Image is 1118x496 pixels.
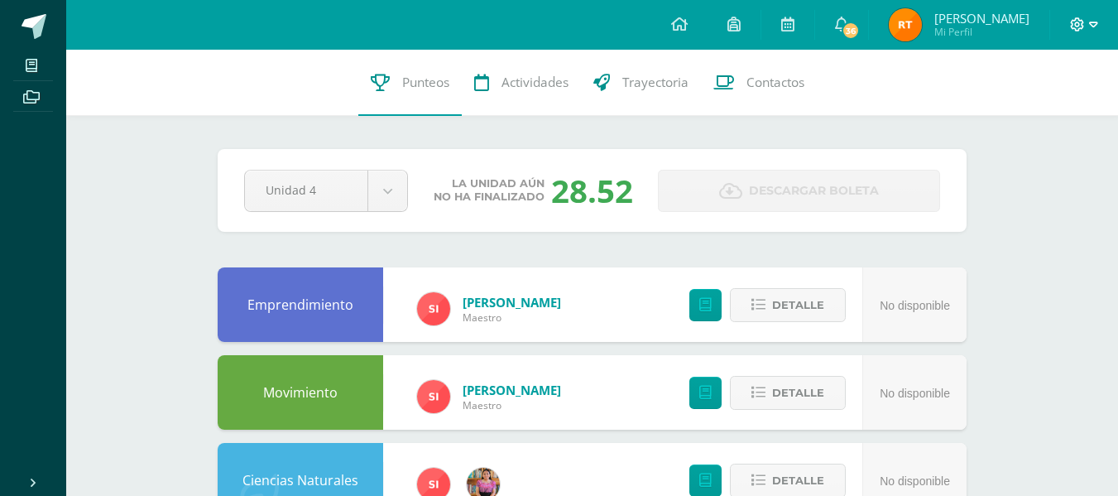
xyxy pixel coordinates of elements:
span: Actividades [501,74,569,91]
img: 5b284e87e7d490fb5ae7296aa8e53f86.png [889,8,922,41]
span: No disponible [880,474,950,488]
span: Detalle [772,378,824,408]
a: [PERSON_NAME] [463,294,561,311]
span: Descargar boleta [749,171,879,211]
span: Maestro [463,311,561,325]
img: 1e3c7f018e896ee8adc7065031dce62a.png [417,292,450,325]
button: Detalle [730,288,846,322]
a: Punteos [358,50,462,116]
span: Detalle [772,465,824,496]
span: 36 [842,22,860,40]
a: Actividades [462,50,581,116]
span: Unidad 4 [266,171,347,209]
button: Detalle [730,376,846,410]
span: Punteos [402,74,449,91]
a: Trayectoria [581,50,701,116]
span: No disponible [880,299,950,312]
span: La unidad aún no ha finalizado [434,177,545,204]
span: Detalle [772,290,824,320]
div: 28.52 [551,169,633,212]
a: [PERSON_NAME] [463,382,561,398]
div: Emprendimiento [218,267,383,342]
span: Contactos [746,74,804,91]
span: No disponible [880,387,950,400]
a: Unidad 4 [245,171,407,211]
span: [PERSON_NAME] [934,10,1029,26]
span: Mi Perfil [934,25,1029,39]
div: Movimiento [218,355,383,430]
a: Contactos [701,50,817,116]
img: 1e3c7f018e896ee8adc7065031dce62a.png [417,380,450,413]
span: Maestro [463,398,561,412]
span: Trayectoria [622,74,689,91]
